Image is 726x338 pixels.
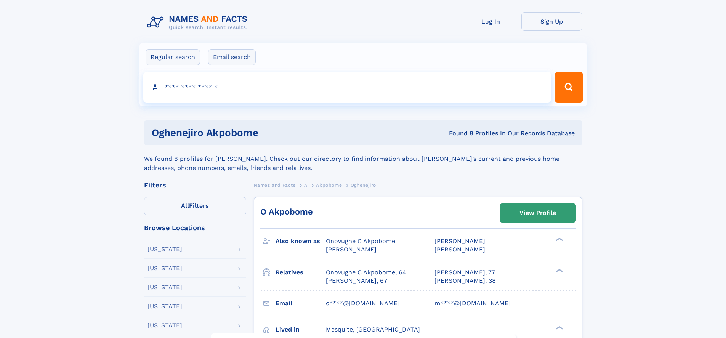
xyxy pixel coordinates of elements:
[181,202,189,209] span: All
[326,277,387,285] a: [PERSON_NAME], 67
[144,197,246,215] label: Filters
[554,268,563,273] div: ❯
[276,266,326,279] h3: Relatives
[354,129,575,138] div: Found 8 Profiles In Our Records Database
[434,246,485,253] span: [PERSON_NAME]
[208,49,256,65] label: Email search
[500,204,575,222] a: View Profile
[147,284,182,290] div: [US_STATE]
[554,325,563,330] div: ❯
[434,268,495,277] a: [PERSON_NAME], 77
[260,207,313,216] a: O Akpobome
[147,322,182,328] div: [US_STATE]
[326,268,406,277] a: Onovughe C Akpobome, 64
[144,224,246,231] div: Browse Locations
[351,183,376,188] span: Oghenejiro
[276,235,326,248] h3: Also known as
[147,246,182,252] div: [US_STATE]
[147,265,182,271] div: [US_STATE]
[521,12,582,31] a: Sign Up
[316,183,342,188] span: Akpobome
[304,180,308,190] a: A
[144,12,254,33] img: Logo Names and Facts
[316,180,342,190] a: Akpobome
[326,246,377,253] span: [PERSON_NAME]
[144,182,246,189] div: Filters
[254,180,296,190] a: Names and Facts
[434,237,485,245] span: [PERSON_NAME]
[460,12,521,31] a: Log In
[326,326,420,333] span: Mesquite, [GEOGRAPHIC_DATA]
[276,323,326,336] h3: Lived in
[326,237,395,245] span: Onovughe C Akpobome
[143,72,551,103] input: search input
[152,128,354,138] h1: oghenejiro akpobome
[276,297,326,310] h3: Email
[519,204,556,222] div: View Profile
[304,183,308,188] span: A
[144,145,582,173] div: We found 8 profiles for [PERSON_NAME]. Check out our directory to find information about [PERSON_...
[554,237,563,242] div: ❯
[555,72,583,103] button: Search Button
[147,303,182,309] div: [US_STATE]
[434,277,496,285] a: [PERSON_NAME], 38
[146,49,200,65] label: Regular search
